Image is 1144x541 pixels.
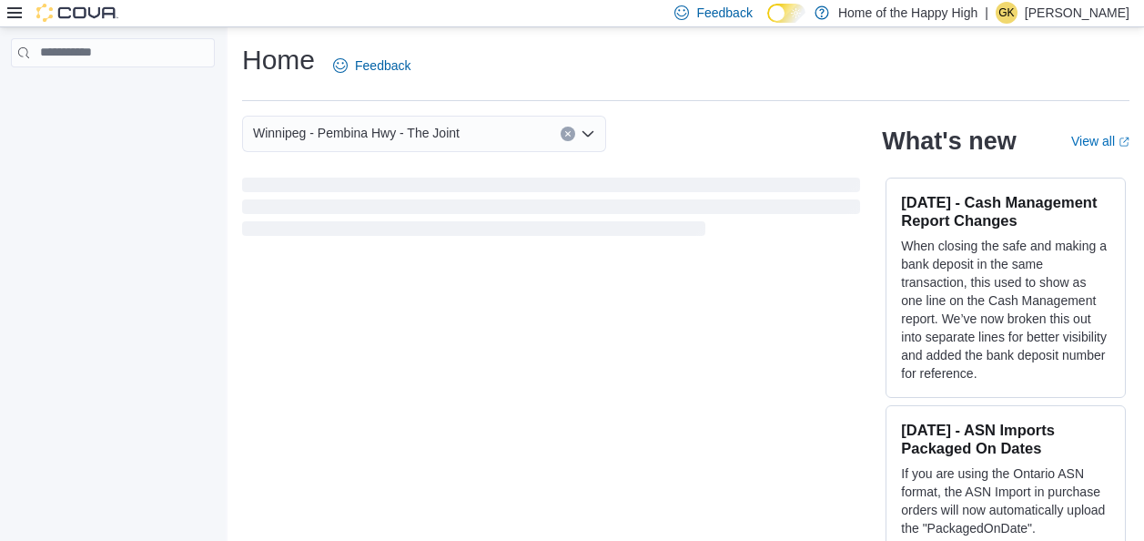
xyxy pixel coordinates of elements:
span: Dark Mode [767,23,768,24]
h2: What's new [882,127,1016,156]
a: Feedback [326,47,418,84]
p: If you are using the Ontario ASN format, the ASN Import in purchase orders will now automatically... [901,464,1110,537]
span: Winnipeg - Pembina Hwy - The Joint [253,122,460,144]
p: Home of the Happy High [838,2,977,24]
h3: [DATE] - ASN Imports Packaged On Dates [901,421,1110,457]
span: Loading [242,181,860,240]
button: Open list of options [581,127,595,141]
h1: Home [242,42,315,78]
input: Dark Mode [767,4,805,23]
span: Feedback [355,56,410,75]
span: GK [998,2,1014,24]
div: Gaganpreet Kaur [996,2,1017,24]
svg: External link [1119,137,1129,148]
a: View allExternal link [1071,134,1129,148]
p: [PERSON_NAME] [1025,2,1129,24]
p: When closing the safe and making a bank deposit in the same transaction, this used to show as one... [901,237,1110,383]
nav: Complex example [11,71,215,115]
p: | [985,2,988,24]
button: Clear input [561,127,575,141]
h3: [DATE] - Cash Management Report Changes [901,193,1110,230]
span: Feedback [696,4,752,22]
img: Cova [36,4,118,22]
